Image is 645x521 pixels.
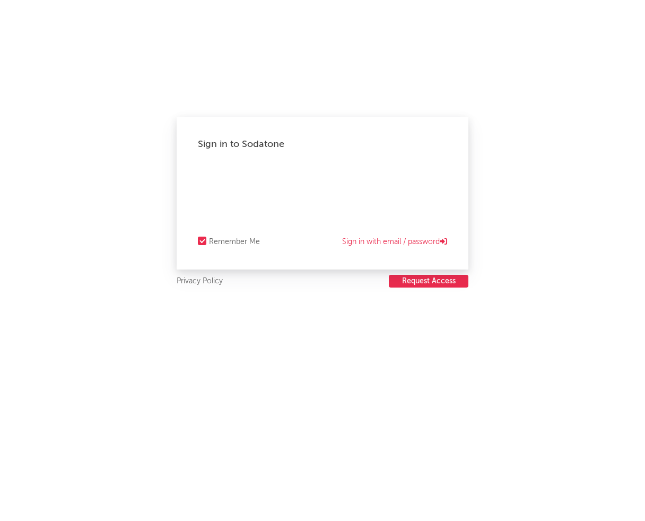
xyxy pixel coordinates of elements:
[389,275,468,288] button: Request Access
[209,236,260,248] div: Remember Me
[342,236,447,248] a: Sign in with email / password
[198,138,447,151] div: Sign in to Sodatone
[177,275,223,288] a: Privacy Policy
